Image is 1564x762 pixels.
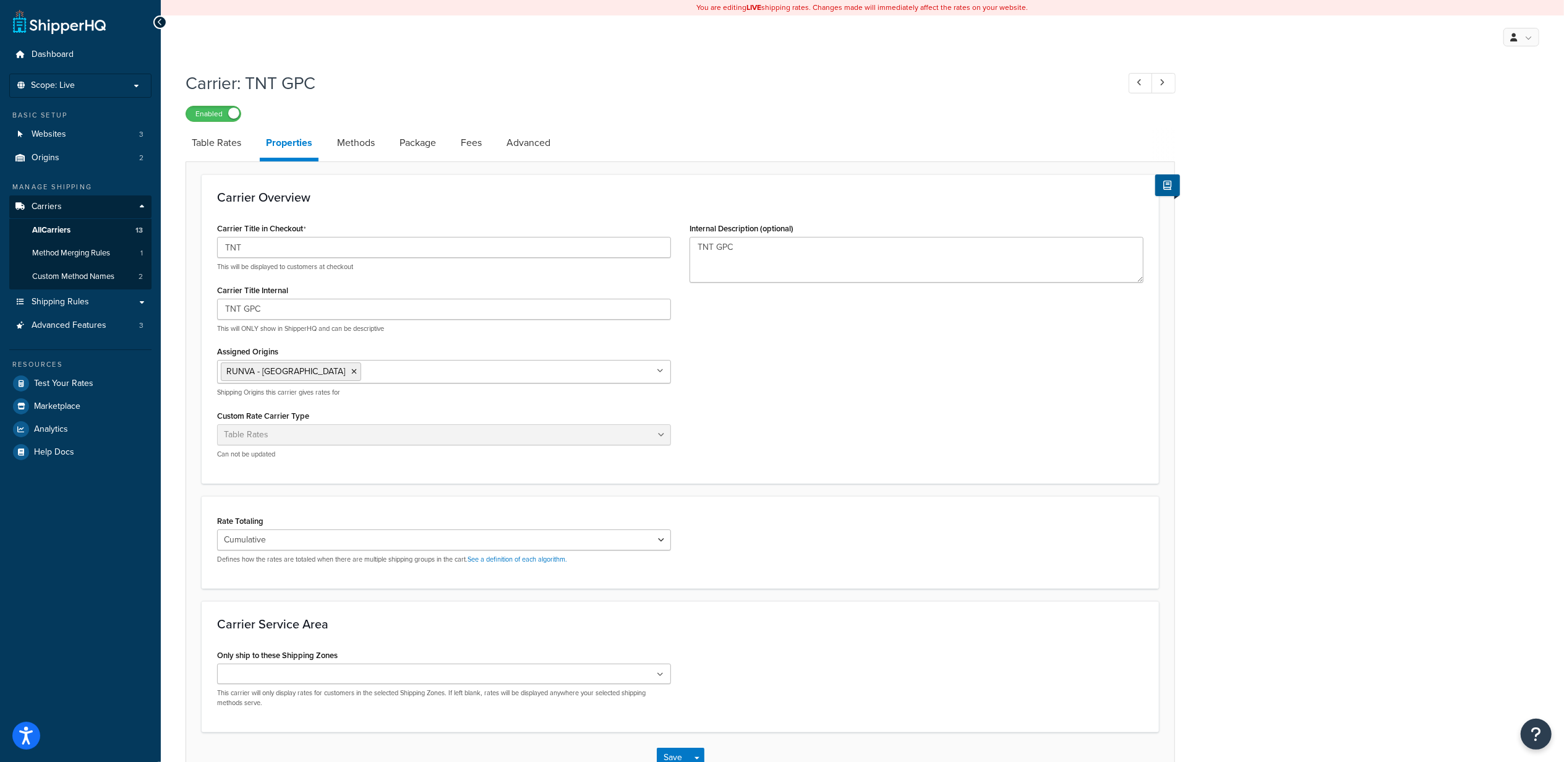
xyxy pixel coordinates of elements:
[455,128,488,158] a: Fees
[9,242,152,265] a: Method Merging Rules1
[9,242,152,265] li: Method Merging Rules
[217,224,306,234] label: Carrier Title in Checkout
[217,555,671,564] p: Defines how the rates are totaled when there are multiple shipping groups in the cart.
[468,554,567,564] a: See a definition of each algorithm.
[331,128,381,158] a: Methods
[9,182,152,192] div: Manage Shipping
[32,248,110,259] span: Method Merging Rules
[139,272,143,282] span: 2
[9,195,152,289] li: Carriers
[217,191,1143,204] h3: Carrier Overview
[9,110,152,121] div: Basic Setup
[32,320,106,331] span: Advanced Features
[9,359,152,370] div: Resources
[217,262,671,272] p: This will be displayed to customers at checkout
[500,128,557,158] a: Advanced
[9,195,152,218] a: Carriers
[9,314,152,337] li: Advanced Features
[32,297,89,307] span: Shipping Rules
[217,286,288,295] label: Carrier Title Internal
[32,225,71,236] span: All Carriers
[747,2,762,13] b: LIVE
[9,314,152,337] a: Advanced Features3
[9,418,152,440] a: Analytics
[9,265,152,288] li: Custom Method Names
[217,516,263,526] label: Rate Totaling
[217,450,671,459] p: Can not be updated
[32,272,114,282] span: Custom Method Names
[1129,73,1153,93] a: Previous Record
[260,128,318,161] a: Properties
[9,395,152,417] a: Marketplace
[9,147,152,169] a: Origins2
[186,128,247,158] a: Table Rates
[1521,719,1552,750] button: Open Resource Center
[32,202,62,212] span: Carriers
[217,324,671,333] p: This will ONLY show in ShipperHQ and can be descriptive
[32,49,74,60] span: Dashboard
[34,379,93,389] span: Test Your Rates
[393,128,442,158] a: Package
[9,147,152,169] li: Origins
[690,224,793,233] label: Internal Description (optional)
[135,225,143,236] span: 13
[226,365,345,378] span: RUNVA - [GEOGRAPHIC_DATA]
[9,265,152,288] a: Custom Method Names2
[9,123,152,146] li: Websites
[217,688,671,708] p: This carrier will only display rates for customers in the selected Shipping Zones. If left blank,...
[9,372,152,395] a: Test Your Rates
[217,388,671,397] p: Shipping Origins this carrier gives rates for
[139,320,143,331] span: 3
[9,291,152,314] a: Shipping Rules
[139,129,143,140] span: 3
[690,237,1143,283] textarea: TNT GPC
[9,43,152,66] a: Dashboard
[34,424,68,435] span: Analytics
[1152,73,1176,93] a: Next Record
[217,347,278,356] label: Assigned Origins
[32,153,59,163] span: Origins
[186,71,1106,95] h1: Carrier: TNT GPC
[139,153,143,163] span: 2
[34,401,80,412] span: Marketplace
[9,441,152,463] a: Help Docs
[31,80,75,91] span: Scope: Live
[186,106,241,121] label: Enabled
[9,219,152,242] a: AllCarriers13
[9,123,152,146] a: Websites3
[1155,174,1180,196] button: Show Help Docs
[217,617,1143,631] h3: Carrier Service Area
[32,129,66,140] span: Websites
[34,447,74,458] span: Help Docs
[217,651,338,660] label: Only ship to these Shipping Zones
[140,248,143,259] span: 1
[217,411,309,421] label: Custom Rate Carrier Type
